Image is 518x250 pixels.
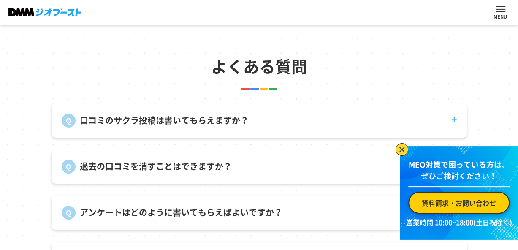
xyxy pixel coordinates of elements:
[396,143,408,156] img: バナーを閉じる
[496,6,505,12] button: ナビを開閉する
[422,198,496,208] span: 資料請求・お問い合わせ
[405,217,513,227] p: 営業時間 10:00~18:00(土日祝除く)
[408,159,510,187] p: MEO対策で困っている方は、 ぜひご検討ください！
[80,114,249,127] p: 口コミのサクラ投稿は書いてもらえますか？
[8,8,81,16] img: DMMジオブースト
[80,160,232,173] p: 過去の口コミを消すことはできますか？
[408,192,510,214] a: 資料請求・お問い合わせ
[80,206,282,219] p: アンケートはどのように書いてもらえばよいですか？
